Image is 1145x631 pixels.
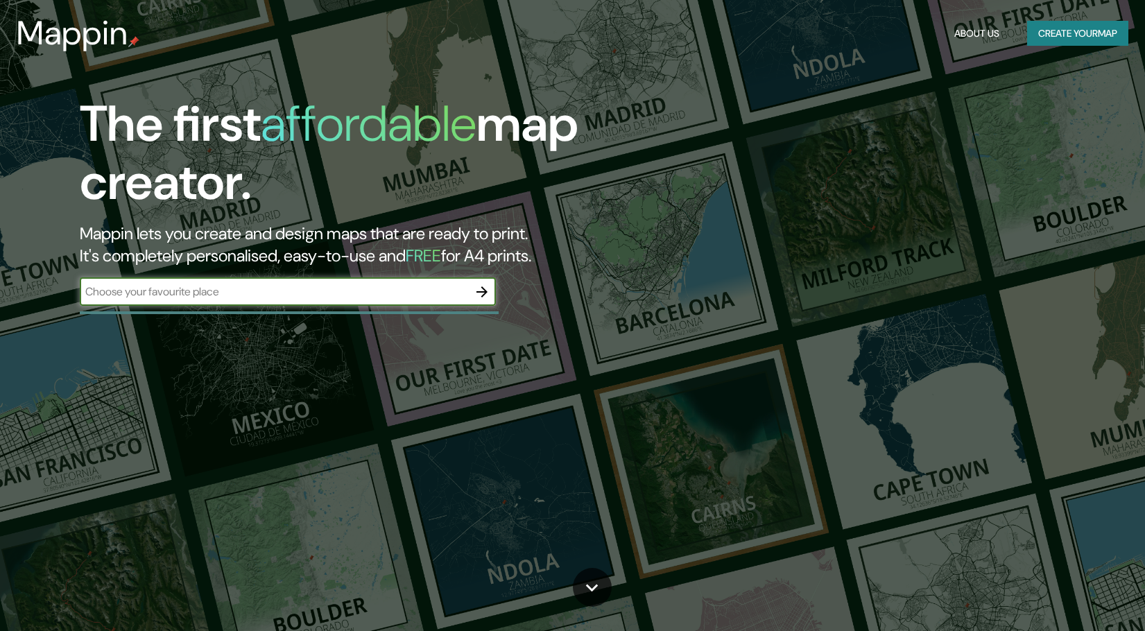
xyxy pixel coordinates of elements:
button: About Us [949,21,1005,46]
h1: The first map creator. [80,95,653,223]
h1: affordable [261,92,476,156]
h3: Mappin [17,14,128,53]
h2: Mappin lets you create and design maps that are ready to print. It's completely personalised, eas... [80,223,653,267]
button: Create yourmap [1027,21,1128,46]
input: Choose your favourite place [80,284,468,300]
img: mappin-pin [128,36,139,47]
h5: FREE [406,245,441,266]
